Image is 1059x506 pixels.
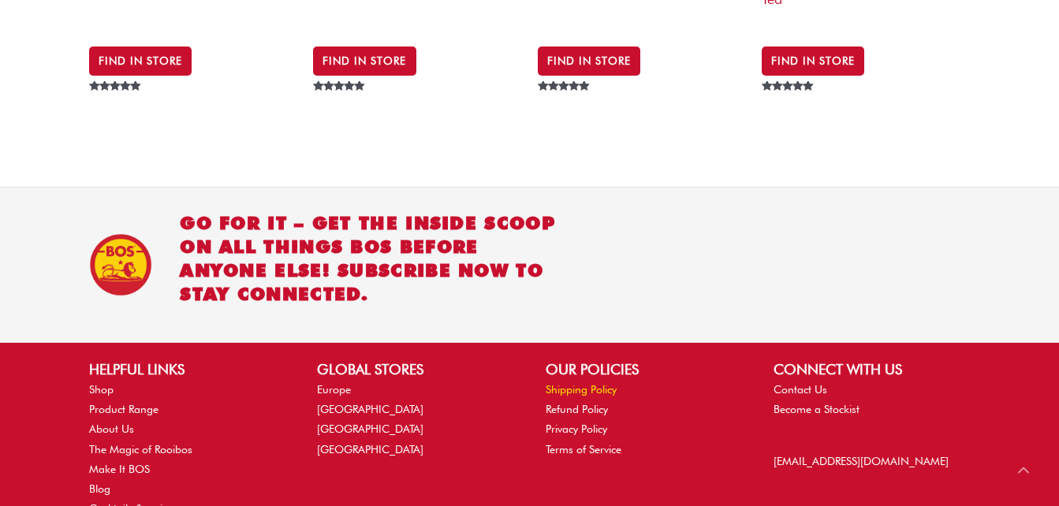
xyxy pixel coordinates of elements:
a: Make It BOS [89,463,150,475]
a: [GEOGRAPHIC_DATA] [317,443,423,456]
nav: CONNECT WITH US [774,380,970,419]
span: Rated out of 5 [762,81,816,127]
span: Rated out of 5 [89,81,143,127]
h2: Go for it – get the inside scoop on all things BOS before anyone else! Subscribe now to stay conn... [180,211,563,306]
a: [GEOGRAPHIC_DATA] [317,422,423,435]
span: Rated out of 5 [313,81,367,127]
a: Contact Us [774,383,827,396]
a: The Magic of Rooibos [89,443,192,456]
a: [EMAIL_ADDRESS][DOMAIN_NAME] [774,455,949,467]
a: BUY IN STORE [89,47,192,75]
img: BOS Ice Tea [89,233,152,296]
a: Product Range [89,403,158,415]
nav: OUR POLICIES [546,380,742,459]
h2: OUR POLICIES [546,359,742,380]
h2: HELPFUL LINKS [89,359,285,380]
a: Terms of Service [546,443,621,456]
a: BUY IN STORE [538,47,640,75]
h2: GLOBAL STORES [317,359,513,380]
a: Privacy Policy [546,422,607,435]
h2: CONNECT WITH US [774,359,970,380]
a: Refund Policy [546,403,608,415]
span: Rated out of 5 [538,81,592,127]
a: Shop [89,383,114,396]
a: About Us [89,422,134,435]
a: Europe [317,383,351,396]
a: Shipping Policy [546,383,617,396]
nav: GLOBAL STORES [317,380,513,459]
a: Become a Stockist [774,403,860,415]
a: Blog [89,482,110,495]
a: BUY IN STORE [762,47,864,75]
a: [GEOGRAPHIC_DATA] [317,403,423,415]
a: BUY IN STORE [313,47,416,75]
